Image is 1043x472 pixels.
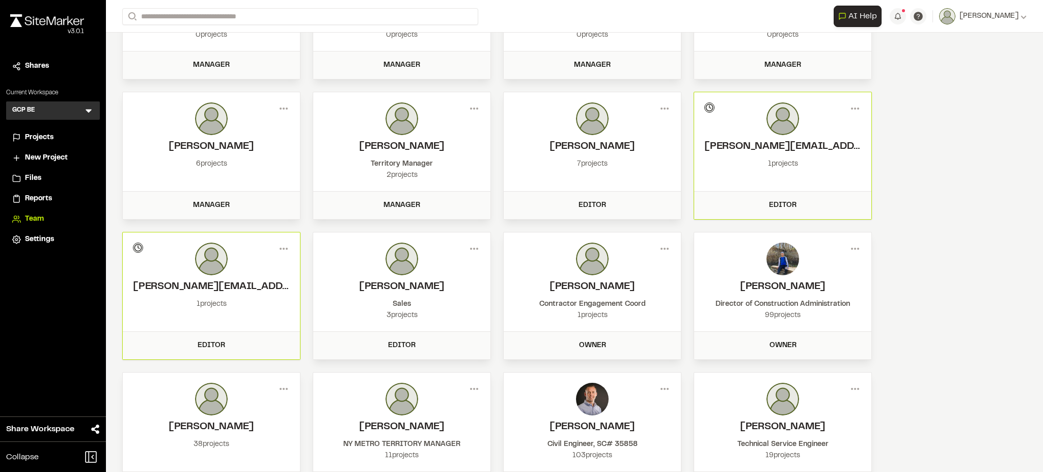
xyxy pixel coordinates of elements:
[700,340,865,351] div: Owner
[576,102,609,135] img: photo
[323,299,480,310] div: Sales
[133,139,290,154] h2: Stephen Robson
[133,279,290,295] h2: jose.nunez@saint-gobain.com
[323,170,480,181] div: 2 projects
[12,106,35,116] h3: GCP BE
[129,200,294,211] div: Manager
[704,450,861,461] div: 19 projects
[25,173,41,184] span: Files
[25,132,53,143] span: Projects
[12,193,94,204] a: Reports
[514,299,671,310] div: Contractor Engagement Coord
[514,279,671,295] h2: Olivia Kesselman
[514,419,671,435] h2: Landon Messal
[510,340,675,351] div: Owner
[323,439,480,450] div: NY METRO TERRITORY MANAGER
[12,61,94,72] a: Shares
[704,279,861,295] h2: Troy Brennan
[25,234,54,245] span: Settings
[133,419,290,435] h2: Mackie T. Valentin
[704,419,861,435] h2: Patrick Thomas
[323,279,480,295] h2: Mark Kennedy
[133,299,290,310] div: 1 projects
[25,152,68,164] span: New Project
[12,173,94,184] a: Files
[514,439,671,450] div: Civil Engineer, SC# 35858
[10,27,84,36] div: Oh geez...please don't...
[700,200,865,211] div: Editor
[576,243,609,275] img: photo
[510,200,675,211] div: Editor
[25,61,49,72] span: Shares
[834,6,882,27] button: Open AI Assistant
[386,383,418,415] img: photo
[704,102,715,113] div: Invitation Pending...
[939,8,955,24] img: User
[12,152,94,164] a: New Project
[704,30,861,41] div: 0 projects
[939,8,1027,24] button: [PERSON_NAME]
[195,102,228,135] img: photo
[576,383,609,415] img: photo
[386,102,418,135] img: photo
[514,30,671,41] div: 0 projects
[6,451,39,463] span: Collapse
[12,132,94,143] a: Projects
[323,310,480,321] div: 3 projects
[514,139,671,154] h2: Adham Bataineh
[319,340,484,351] div: Editor
[386,243,418,275] img: photo
[6,423,74,435] span: Share Workspace
[766,102,799,135] img: photo
[766,243,799,275] img: photo
[12,234,94,245] a: Settings
[766,383,799,415] img: photo
[195,383,228,415] img: photo
[319,60,484,71] div: Manager
[6,88,100,97] p: Current Workspace
[700,60,865,71] div: Manager
[959,11,1019,22] span: [PERSON_NAME]
[133,439,290,450] div: 38 projects
[122,8,141,25] button: Search
[133,159,290,170] div: 6 projects
[704,310,861,321] div: 99 projects
[834,6,886,27] div: Open AI Assistant
[12,214,94,225] a: Team
[323,30,480,41] div: 0 projects
[323,450,480,461] div: 11 projects
[25,193,52,204] span: Reports
[704,299,861,310] div: Director of Construction Administration
[704,439,861,450] div: Technical Service Engineer
[133,30,290,41] div: 0 projects
[514,159,671,170] div: 7 projects
[704,159,861,170] div: 1 projects
[133,243,143,253] div: Invitation Pending...
[129,340,294,351] div: Editor
[323,159,480,170] div: Territory Manager
[10,14,84,27] img: rebrand.png
[514,450,671,461] div: 103 projects
[848,10,877,22] span: AI Help
[514,310,671,321] div: 1 projects
[25,214,44,225] span: Team
[323,419,480,435] h2: Bruce Olivares
[323,139,480,154] h2: Doug Ryan
[319,200,484,211] div: Manager
[195,243,228,275] img: photo
[129,60,294,71] div: Manager
[510,60,675,71] div: Manager
[704,139,861,154] h2: daniel.mcquade@saint-gobain.com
